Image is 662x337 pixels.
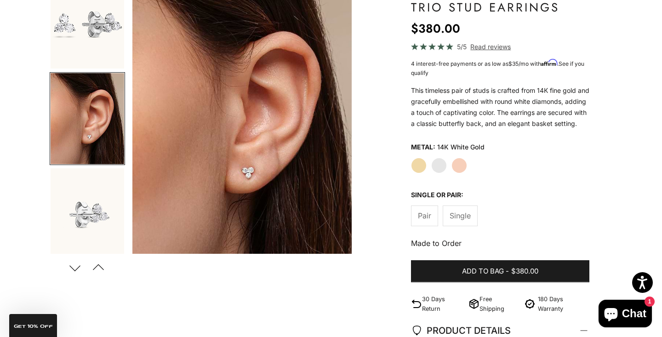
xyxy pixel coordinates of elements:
p: This timeless pair of studs is crafted from 14K fine gold and gracefully embellished with round w... [411,85,589,129]
button: Go to item 5 [50,167,125,260]
span: $380.00 [511,266,538,277]
span: 5/5 [457,41,467,52]
span: $35 [508,60,519,67]
p: 180 Days Warranty [538,294,589,314]
p: Made to Order [411,237,589,249]
img: #WhiteGold [51,168,124,259]
span: Pair [418,210,431,222]
p: Free Shipping [479,294,518,314]
span: Single [450,210,471,222]
div: GET 10% Off [9,314,57,337]
span: Affirm [541,59,557,66]
variant-option-value: 14K White Gold [437,140,485,154]
a: 5/5 Read reviews [411,41,589,52]
inbox-online-store-chat: Shopify online store chat [596,300,655,330]
sale-price: $380.00 [411,19,460,38]
button: Add to bag-$380.00 [411,260,589,282]
legend: Single or Pair: [411,188,463,202]
span: Read reviews [470,41,511,52]
button: Go to item 4 [50,72,125,165]
legend: Metal: [411,140,435,154]
span: Add to bag [462,266,504,277]
p: 30 Days Return [422,294,465,314]
span: GET 10% Off [14,324,53,329]
img: #YellowGold #WhiteGold #RoseGold [51,73,124,164]
span: 4 interest-free payments or as low as /mo with . [411,60,584,76]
